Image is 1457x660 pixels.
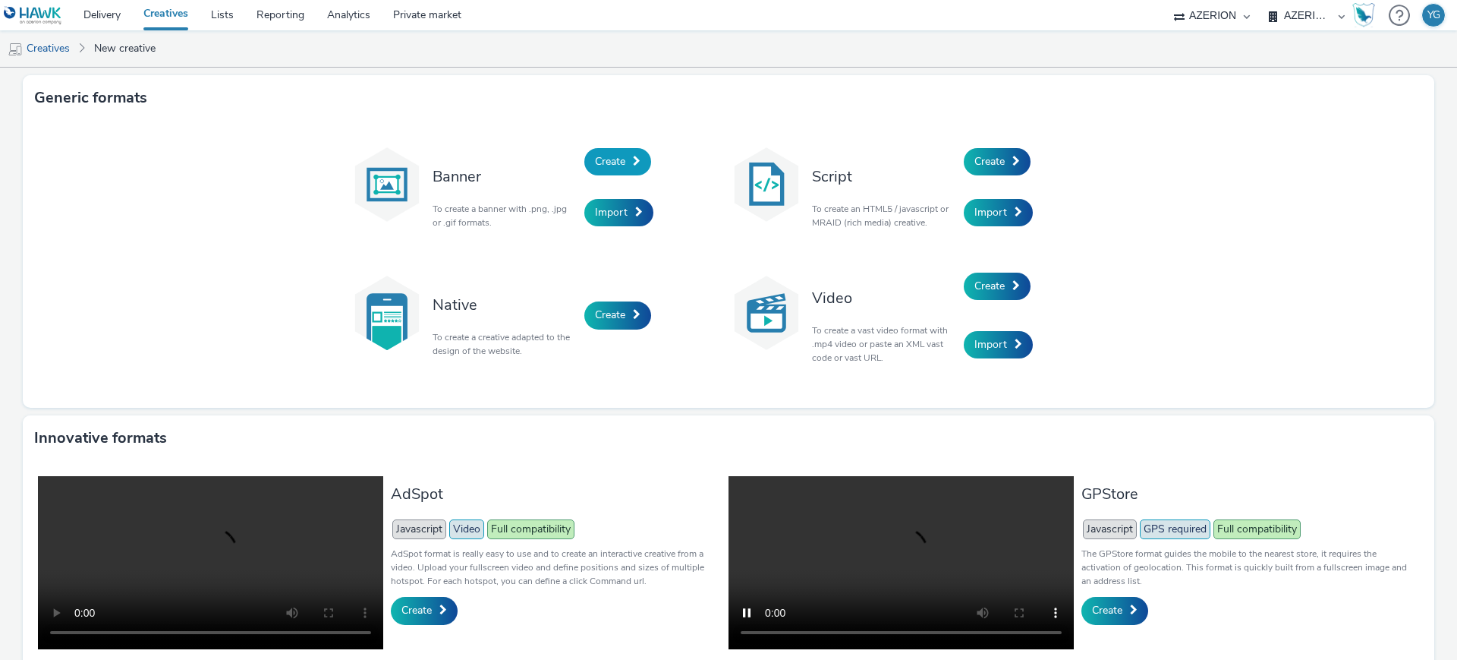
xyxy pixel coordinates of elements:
[449,519,484,539] span: Video
[812,324,956,365] p: To create a vast video format with .mp4 video or paste an XML vast code or vast URL.
[964,273,1031,300] a: Create
[584,148,651,175] a: Create
[433,166,577,187] h3: Banner
[433,330,577,358] p: To create a creative adapted to the design of the website.
[812,166,956,187] h3: Script
[1213,519,1301,539] span: Full compatibility
[1081,547,1411,588] p: The GPStore format guides the mobile to the nearest store, it requires the activation of geolocat...
[433,295,577,315] h3: Native
[349,275,425,351] img: native.svg
[1140,519,1210,539] span: GPS required
[728,147,804,223] img: code.svg
[964,331,1033,358] a: Import
[974,205,1007,219] span: Import
[8,42,23,57] img: mobile
[392,519,446,539] span: Javascript
[974,279,1005,293] span: Create
[595,308,625,322] span: Create
[584,199,653,226] a: Import
[87,30,163,67] a: New creative
[728,275,804,351] img: video.svg
[391,547,721,588] p: AdSpot format is really easy to use and to create an interactive creative from a video. Upload yo...
[974,337,1007,352] span: Import
[1352,3,1375,27] img: Hawk Academy
[1092,603,1122,617] span: Create
[812,288,956,308] h3: Video
[401,603,432,617] span: Create
[34,87,147,109] h3: Generic formats
[974,154,1005,169] span: Create
[34,427,167,450] h3: Innovative formats
[433,202,577,229] p: To create a banner with .png, .jpg or .gif formats.
[1081,484,1411,504] h3: GPStore
[584,302,651,329] a: Create
[812,202,956,229] p: To create an HTML5 / javascript or MRAID (rich media) creative.
[4,6,62,25] img: undefined Logo
[1352,3,1381,27] a: Hawk Academy
[595,154,625,169] span: Create
[391,597,458,624] a: Create
[487,519,574,539] span: Full compatibility
[391,484,721,504] h3: AdSpot
[595,205,628,219] span: Import
[1083,519,1137,539] span: Javascript
[964,199,1033,226] a: Import
[964,148,1031,175] a: Create
[349,147,425,223] img: banner.svg
[1427,4,1440,27] div: YG
[1081,597,1148,624] a: Create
